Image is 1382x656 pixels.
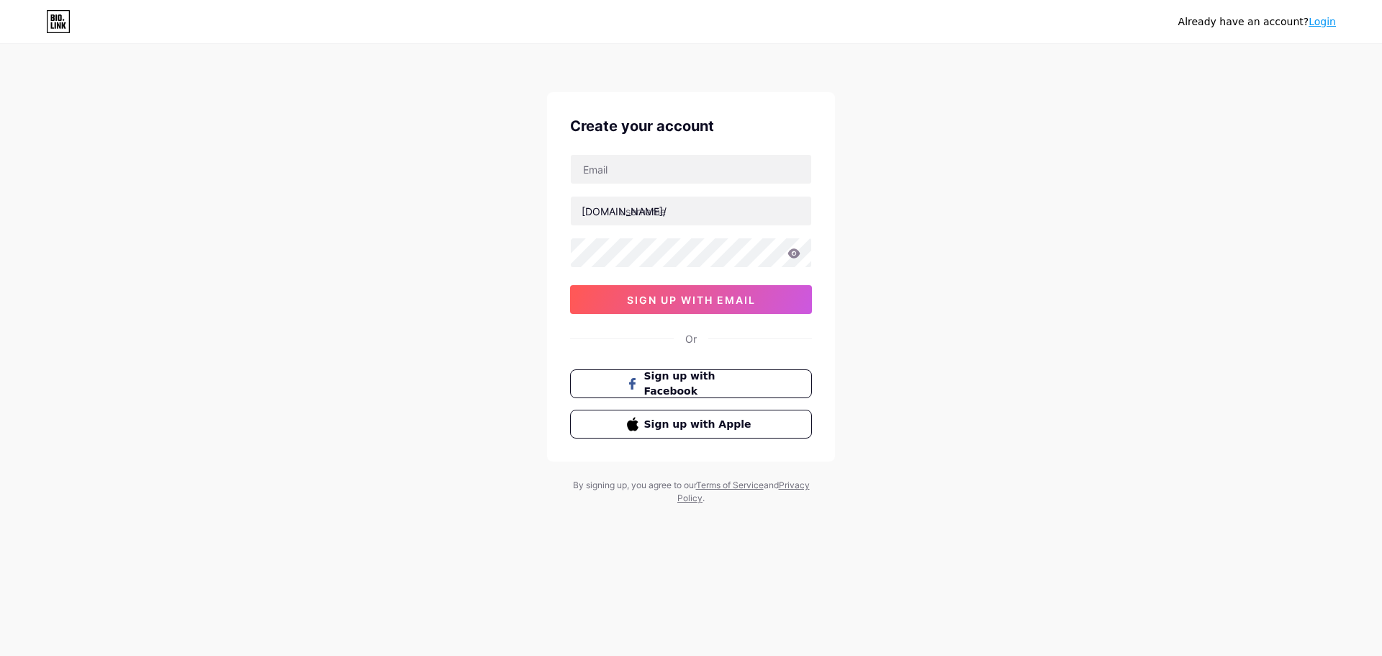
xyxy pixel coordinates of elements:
a: Login [1309,16,1336,27]
span: Sign up with Apple [644,417,756,432]
a: Terms of Service [696,480,764,490]
button: Sign up with Facebook [570,369,812,398]
button: sign up with email [570,285,812,314]
span: Sign up with Facebook [644,369,756,399]
button: Sign up with Apple [570,410,812,439]
span: sign up with email [627,294,756,306]
input: username [571,197,811,225]
div: Create your account [570,115,812,137]
div: [DOMAIN_NAME]/ [582,204,667,219]
div: Or [685,331,697,346]
input: Email [571,155,811,184]
div: By signing up, you agree to our and . [569,479,813,505]
div: Already have an account? [1178,14,1336,30]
